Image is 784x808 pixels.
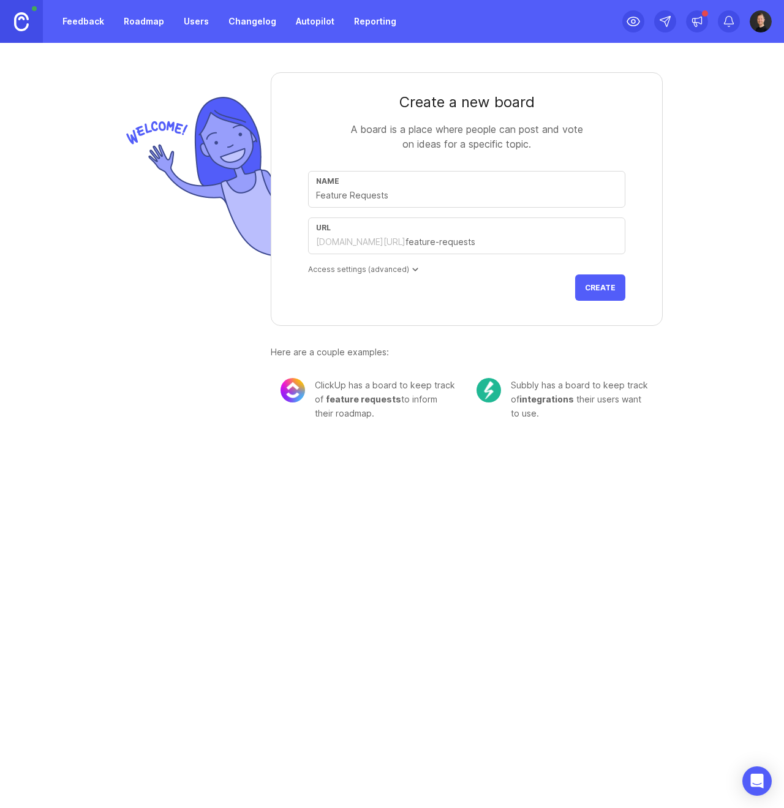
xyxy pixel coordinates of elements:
[316,236,405,248] div: [DOMAIN_NAME][URL]
[575,274,625,301] button: Create
[176,10,216,32] a: Users
[347,10,404,32] a: Reporting
[750,10,772,32] img: Ben Cook
[326,394,401,404] span: feature requests
[585,283,616,292] span: Create
[316,176,617,186] div: Name
[116,10,171,32] a: Roadmap
[405,235,617,249] input: feature-requests
[271,345,663,359] div: Here are a couple examples:
[221,10,284,32] a: Changelog
[316,223,617,232] div: url
[308,264,625,274] div: Access settings (advanced)
[121,92,271,262] img: welcome-img-178bf9fb836d0a1529256ffe415d7085.png
[344,122,589,151] div: A board is a place where people can post and vote on ideas for a specific topic.
[511,378,653,420] div: Subbly has a board to keep track of their users want to use.
[281,378,305,402] img: 8cacae02fdad0b0645cb845173069bf5.png
[55,10,111,32] a: Feedback
[288,10,342,32] a: Autopilot
[315,378,457,420] div: ClickUp has a board to keep track of to inform their roadmap.
[742,766,772,796] div: Open Intercom Messenger
[308,93,625,112] div: Create a new board
[477,378,501,402] img: c104e91677ce72f6b937eb7b5afb1e94.png
[14,12,29,31] img: Canny Home
[519,394,574,404] span: integrations
[316,189,617,202] input: Feature Requests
